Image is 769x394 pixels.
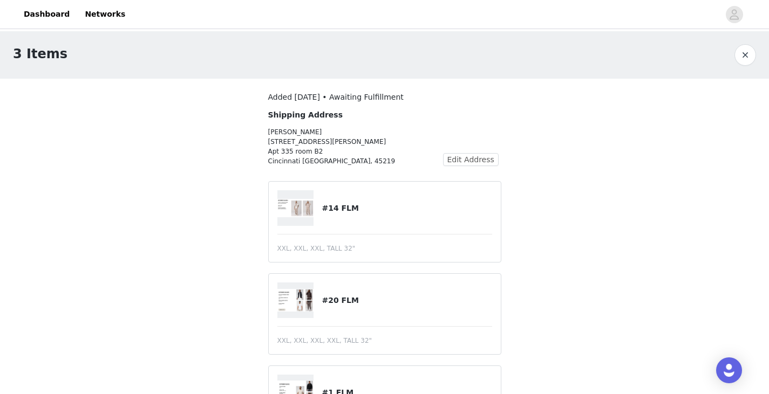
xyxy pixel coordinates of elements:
[277,289,314,312] img: #20 FLM
[277,244,356,253] span: XXL, XXL, XXL, TALL 32"
[268,127,443,166] p: [PERSON_NAME] [STREET_ADDRESS][PERSON_NAME] Apt 335 room B2 Cincinnati [GEOGRAPHIC_DATA], 45219
[729,6,739,23] div: avatar
[78,2,132,26] a: Networks
[443,153,499,166] button: Edit Address
[13,44,67,64] h1: 3 Items
[268,93,404,101] span: Added [DATE] • Awaiting Fulfillment
[17,2,76,26] a: Dashboard
[277,336,372,345] span: XXL, XXL, XXL, XXL, TALL 32"
[322,295,492,306] h4: #20 FLM
[277,199,314,217] img: #14 FLM
[716,357,742,383] div: Open Intercom Messenger
[322,203,492,214] h4: #14 FLM
[268,109,443,121] h4: Shipping Address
